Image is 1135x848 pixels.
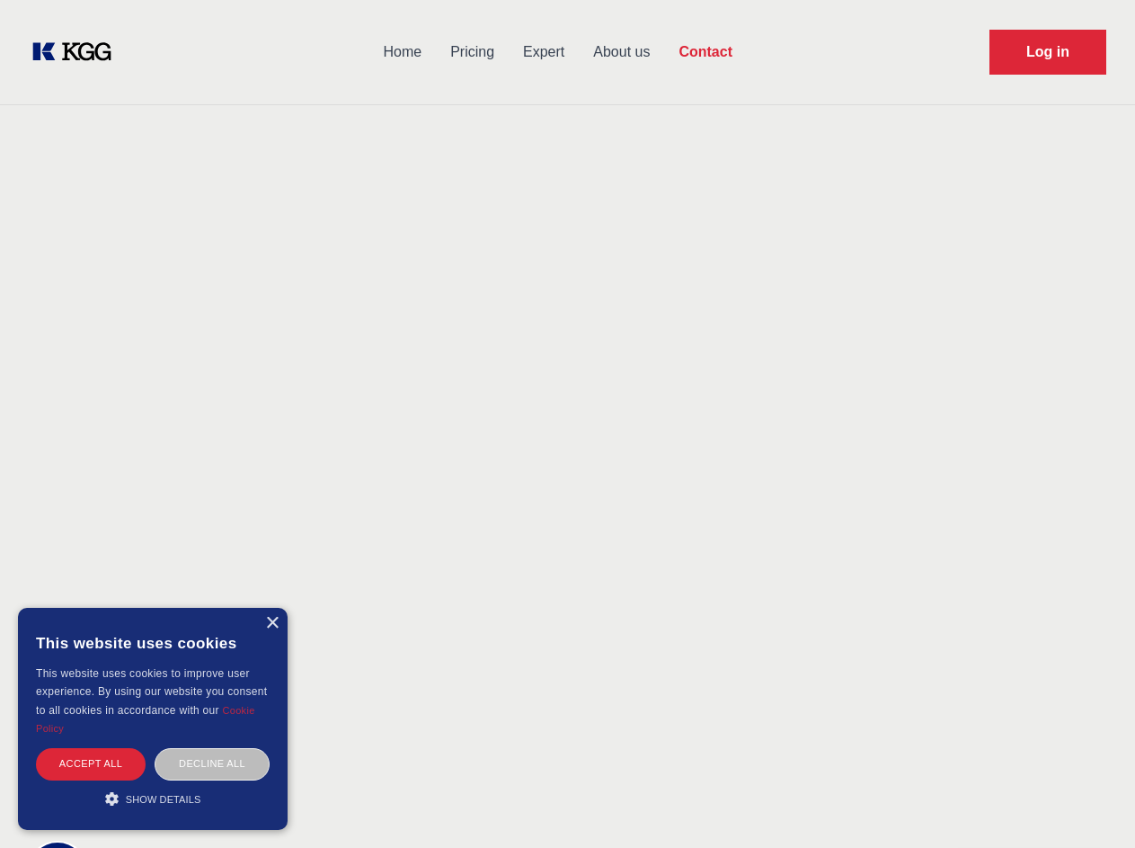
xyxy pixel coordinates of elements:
a: KOL Knowledge Platform: Talk to Key External Experts (KEE) [29,38,126,67]
span: This website uses cookies to improve user experience. By using our website you consent to all coo... [36,667,267,717]
a: Request Demo [989,30,1106,75]
div: Decline all [155,748,270,780]
span: Show details [126,794,201,805]
iframe: Chat Widget [1045,762,1135,848]
a: Expert [509,29,579,76]
a: Home [368,29,436,76]
a: Pricing [436,29,509,76]
div: This website uses cookies [36,621,270,665]
a: About us [579,29,664,76]
div: Show details [36,790,270,808]
div: Accept all [36,748,146,780]
a: Cookie Policy [36,705,255,734]
div: Close [265,617,279,630]
a: Contact [664,29,747,76]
